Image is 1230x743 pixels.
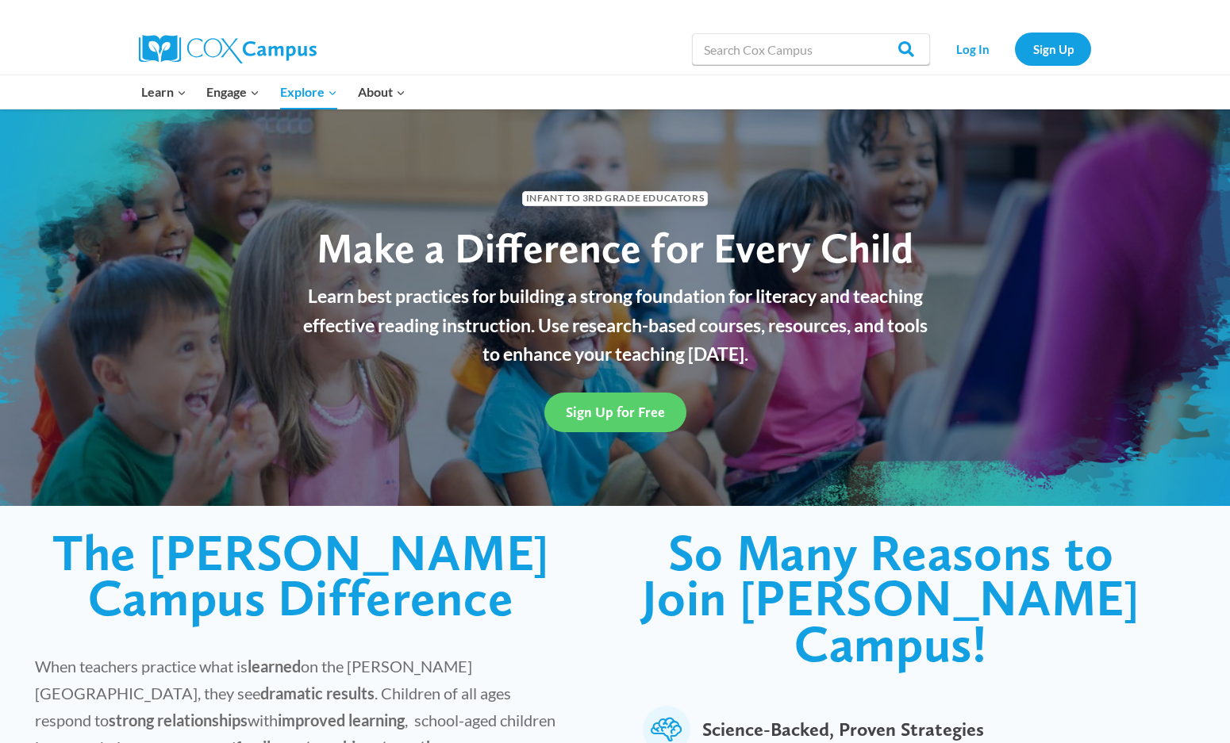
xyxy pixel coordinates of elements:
[692,33,930,65] input: Search Cox Campus
[131,75,415,109] nav: Primary Navigation
[566,404,665,420] span: Sign Up for Free
[544,393,686,431] a: Sign Up for Free
[280,82,337,102] span: Explore
[938,33,1091,65] nav: Secondary Navigation
[938,33,1007,65] a: Log In
[317,223,913,273] span: Make a Difference for Every Child
[52,522,549,629] span: The [PERSON_NAME] Campus Difference
[206,82,259,102] span: Engage
[1015,33,1091,65] a: Sign Up
[294,281,936,369] p: Learn best practices for building a strong foundation for literacy and teaching effective reading...
[260,684,375,703] strong: dramatic results
[522,191,708,206] span: Infant to 3rd Grade Educators
[642,522,1140,674] span: So Many Reasons to Join [PERSON_NAME] Campus!
[248,657,301,676] strong: learned
[109,710,248,730] strong: strong relationships
[278,710,405,730] strong: improved learning
[358,82,406,102] span: About
[141,82,186,102] span: Learn
[139,35,317,63] img: Cox Campus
